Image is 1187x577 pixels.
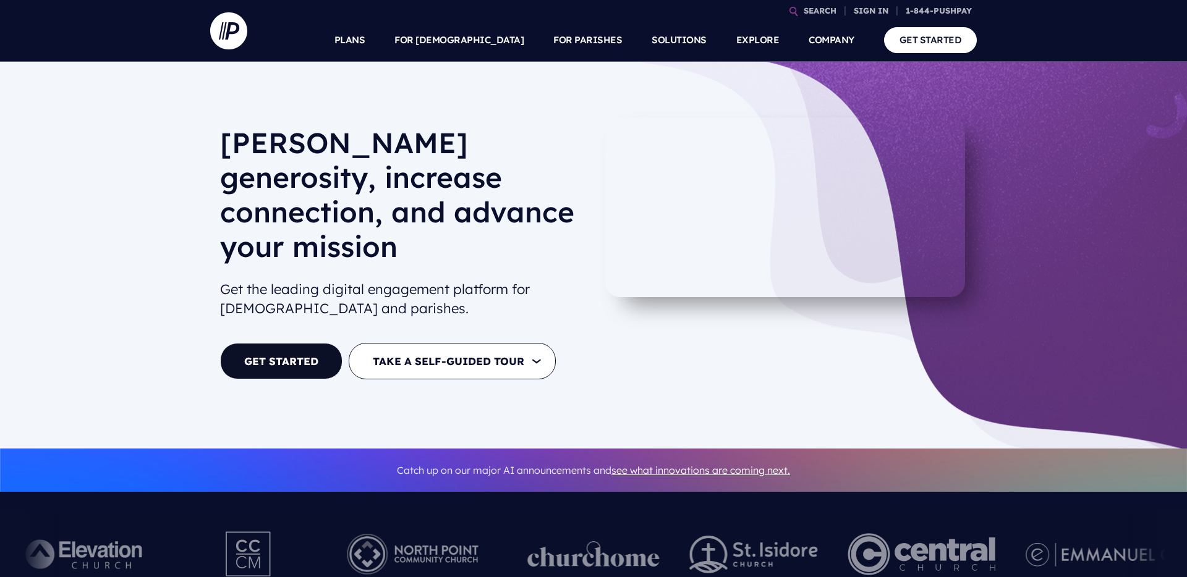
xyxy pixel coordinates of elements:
[334,19,365,62] a: PLANS
[553,19,622,62] a: FOR PARISHES
[809,19,854,62] a: COMPANY
[220,275,584,323] h2: Get the leading digital engagement platform for [DEMOGRAPHIC_DATA] and parishes.
[652,19,707,62] a: SOLUTIONS
[884,27,977,53] a: GET STARTED
[736,19,780,62] a: EXPLORE
[220,457,967,484] p: Catch up on our major AI announcements and
[689,536,818,573] img: pp_logos_2
[349,343,556,379] button: TAKE A SELF-GUIDED TOUR
[394,19,524,62] a: FOR [DEMOGRAPHIC_DATA]
[527,541,660,567] img: pp_logos_1
[220,125,584,274] h1: [PERSON_NAME] generosity, increase connection, and advance your mission
[220,343,342,379] a: GET STARTED
[611,464,790,476] a: see what innovations are coming next.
